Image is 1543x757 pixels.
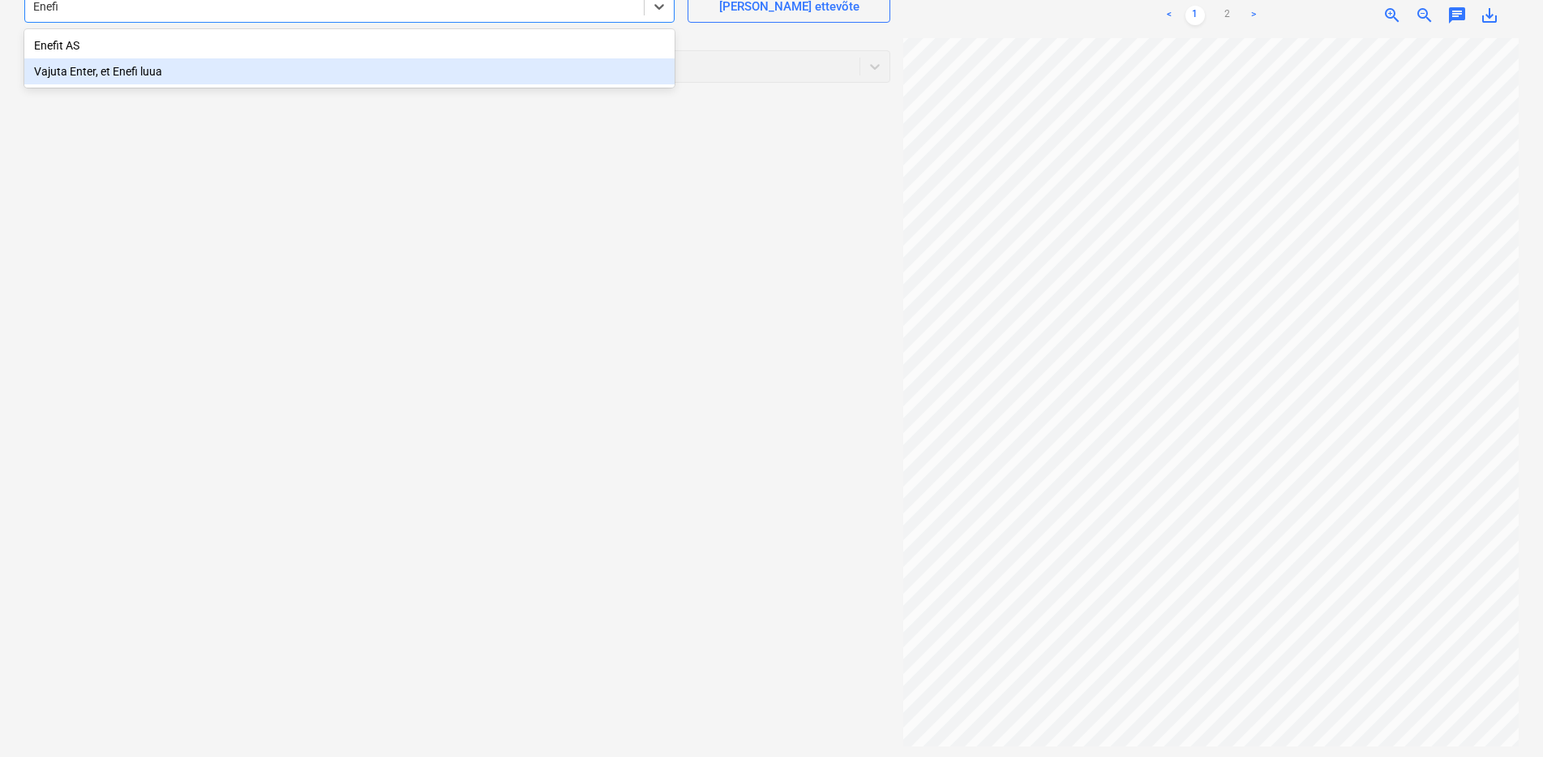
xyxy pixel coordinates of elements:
[1462,679,1543,757] iframe: Chat Widget
[1415,6,1434,25] span: zoom_out
[1447,6,1467,25] span: chat
[1382,6,1402,25] span: zoom_in
[1480,6,1499,25] span: save_alt
[1159,6,1179,25] a: Previous page
[24,32,675,58] div: Enefit AS
[1218,6,1237,25] a: Page 2
[1185,6,1205,25] a: Page 1 is your current page
[1244,6,1263,25] a: Next page
[24,58,675,84] div: Vajuta Enter, et Enefi luua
